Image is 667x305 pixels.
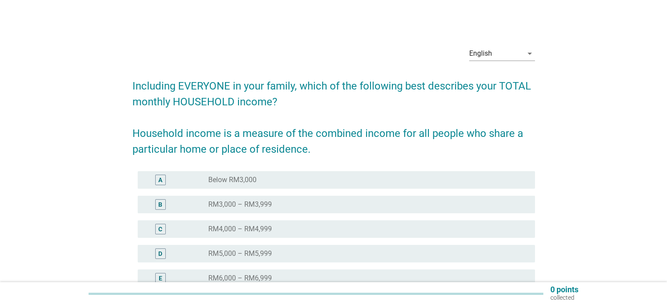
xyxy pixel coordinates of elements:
[550,286,578,294] p: 0 points
[158,200,162,209] div: B
[158,249,162,258] div: D
[469,50,492,57] div: English
[158,176,162,185] div: A
[208,200,272,209] label: RM3,000 – RM3,999
[208,274,272,283] label: RM6,000 – RM6,999
[132,69,535,157] h2: Including EVERYONE in your family, which of the following best describes your TOTAL monthly HOUSE...
[158,225,162,234] div: C
[524,48,535,59] i: arrow_drop_down
[208,249,272,258] label: RM5,000 – RM5,999
[208,176,257,184] label: Below RM3,000
[208,225,272,233] label: RM4,000 – RM4,999
[159,274,162,283] div: E
[550,294,578,301] p: collected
